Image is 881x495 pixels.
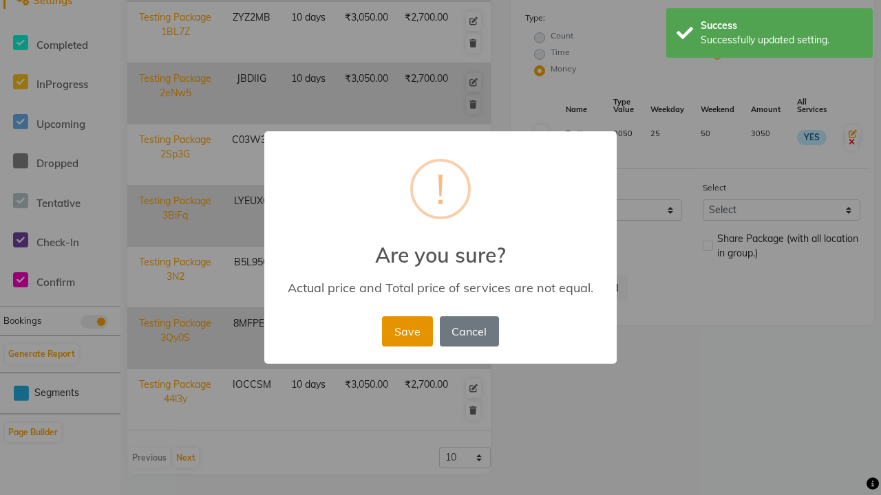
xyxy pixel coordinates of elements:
[440,316,499,346] button: Cancel
[701,19,862,33] div: Success
[284,280,597,296] div: Actual price and Total price of services are not equal.
[701,33,862,47] div: Successfully updated setting.
[264,226,617,267] h2: Are you sure?
[382,316,432,346] button: Save
[436,162,445,217] div: !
